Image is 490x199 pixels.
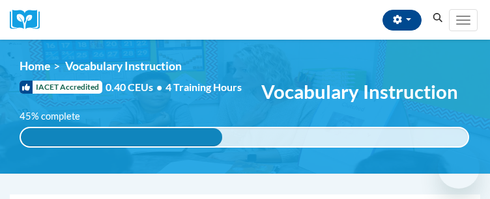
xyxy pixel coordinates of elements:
div: 45% complete [21,128,222,146]
span: IACET Accredited [20,81,102,94]
iframe: Button to launch messaging window [438,147,480,189]
a: Cox Campus [10,10,49,30]
span: Vocabulary Instruction [65,59,182,73]
button: Account Settings [382,10,422,31]
img: Logo brand [10,10,49,30]
span: 0.40 CEUs [106,80,166,94]
span: Vocabulary Instruction [261,80,458,103]
button: Search [428,10,448,26]
span: 4 Training Hours [166,81,242,93]
span: • [156,81,162,93]
a: Home [20,59,50,73]
label: 45% complete [20,109,94,124]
